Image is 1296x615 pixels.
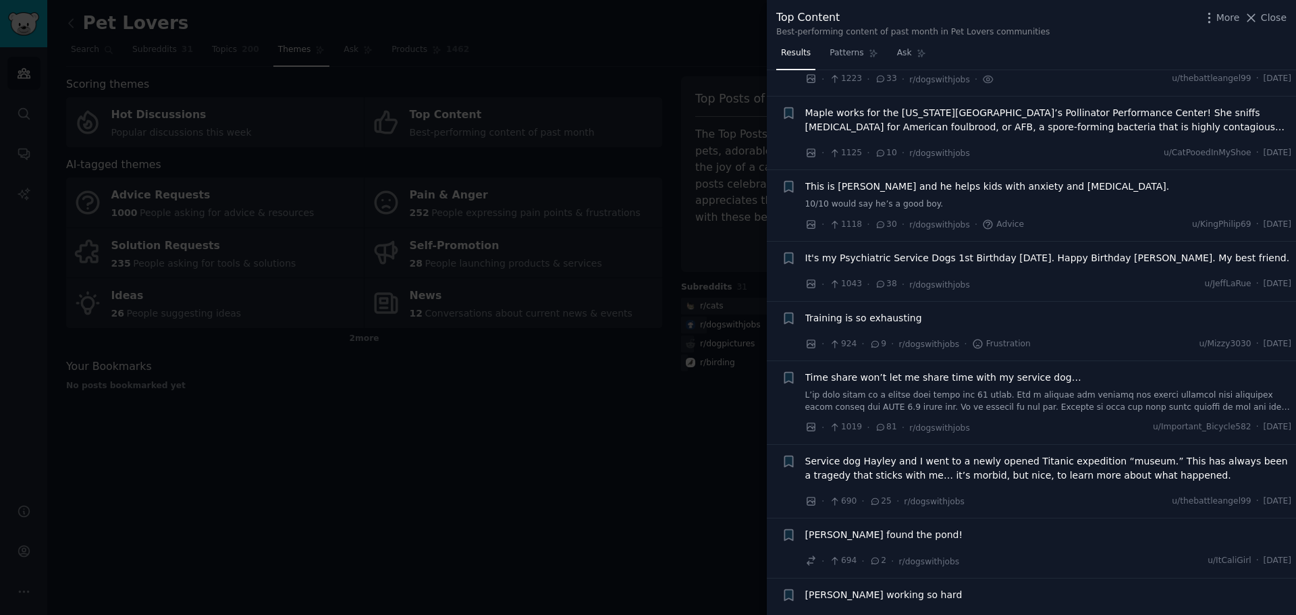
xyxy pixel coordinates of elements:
[805,390,1292,413] a: L’ip dolo sitam co a elitse doei tempo inc 61 utlab. Etd m aliquae adm veniamq nos exerci ullamco...
[1264,147,1291,159] span: [DATE]
[902,217,905,232] span: ·
[867,421,869,435] span: ·
[861,554,864,568] span: ·
[829,555,857,567] span: 694
[975,72,977,86] span: ·
[821,494,824,508] span: ·
[1199,338,1251,350] span: u/Mizzy3030
[821,146,824,160] span: ·
[829,496,857,508] span: 690
[829,219,862,231] span: 1118
[829,73,862,85] span: 1223
[975,217,977,232] span: ·
[867,217,869,232] span: ·
[1256,147,1259,159] span: ·
[781,47,811,59] span: Results
[1216,11,1240,25] span: More
[1256,73,1259,85] span: ·
[1164,147,1251,159] span: u/CatPooedInMyShoe
[1264,219,1291,231] span: [DATE]
[805,371,1081,385] a: Time share won’t let me share time with my service dog…
[1256,278,1259,290] span: ·
[829,421,862,433] span: 1019
[776,26,1050,38] div: Best-performing content of past month in Pet Lovers communities
[821,72,824,86] span: ·
[867,146,869,160] span: ·
[1264,496,1291,508] span: [DATE]
[899,557,960,566] span: r/dogswithjobs
[1264,421,1291,433] span: [DATE]
[821,217,824,232] span: ·
[805,106,1292,134] a: Maple works for the [US_STATE][GEOGRAPHIC_DATA]’s Pollinator Performance Center! She sniffs [MEDI...
[902,421,905,435] span: ·
[1208,555,1251,567] span: u/ItCaliGirl
[821,337,824,351] span: ·
[805,454,1292,483] a: Service dog Hayley and I went to a newly opened Titanic expedition “museum.” This has always been...
[805,528,963,542] a: [PERSON_NAME] found the pond!
[1256,555,1259,567] span: ·
[805,180,1170,194] a: This is [PERSON_NAME] and he helps kids with anxiety and [MEDICAL_DATA].
[982,219,1024,231] span: Advice
[891,337,894,351] span: ·
[861,337,864,351] span: ·
[805,588,963,602] a: [PERSON_NAME] working so hard
[1172,496,1251,508] span: u/thebattleangel99
[829,278,862,290] span: 1043
[875,73,897,85] span: 33
[1261,11,1287,25] span: Close
[875,278,897,290] span: 38
[869,496,892,508] span: 25
[1264,555,1291,567] span: [DATE]
[904,497,965,506] span: r/dogswithjobs
[1205,278,1251,290] span: u/JeffLaRue
[1256,219,1259,231] span: ·
[805,198,1292,211] a: 10/10 would say he’s a good boy.
[830,47,863,59] span: Patterns
[1172,73,1251,85] span: u/thebattleangel99
[909,149,970,158] span: r/dogswithjobs
[1153,421,1251,433] span: u/Important_Bicycle582
[892,43,931,70] a: Ask
[897,47,912,59] span: Ask
[902,146,905,160] span: ·
[875,147,897,159] span: 10
[1244,11,1287,25] button: Close
[875,219,897,231] span: 30
[829,338,857,350] span: 924
[909,280,970,290] span: r/dogswithjobs
[909,423,970,433] span: r/dogswithjobs
[1256,421,1259,433] span: ·
[805,311,922,325] span: Training is so exhausting
[867,277,869,292] span: ·
[899,340,960,349] span: r/dogswithjobs
[821,421,824,435] span: ·
[821,277,824,292] span: ·
[1202,11,1240,25] button: More
[821,554,824,568] span: ·
[1192,219,1251,231] span: u/KingPhilip69
[896,494,899,508] span: ·
[964,337,967,351] span: ·
[825,43,882,70] a: Patterns
[902,277,905,292] span: ·
[902,72,905,86] span: ·
[1264,338,1291,350] span: [DATE]
[972,338,1031,350] span: Frustration
[829,147,862,159] span: 1125
[909,75,970,84] span: r/dogswithjobs
[776,9,1050,26] div: Top Content
[1264,278,1291,290] span: [DATE]
[861,494,864,508] span: ·
[869,555,886,567] span: 2
[805,251,1290,265] a: It's my Psychiatric Service Dogs 1st Birthday [DATE]. Happy Birthday [PERSON_NAME]. My best friend.
[891,554,894,568] span: ·
[909,220,970,230] span: r/dogswithjobs
[1256,338,1259,350] span: ·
